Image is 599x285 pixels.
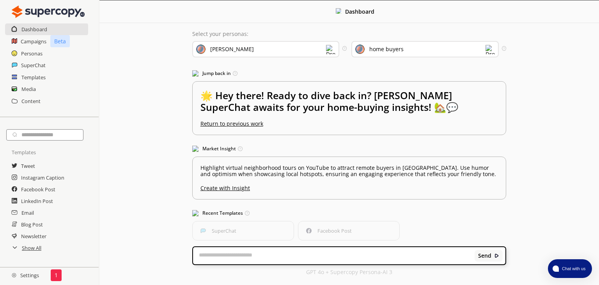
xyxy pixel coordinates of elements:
a: Email [21,207,34,219]
div: home buyers [369,46,404,52]
img: Close [12,4,85,20]
a: Newsletter [21,230,46,242]
b: Send [478,253,491,259]
a: Campaigns [21,36,46,47]
img: Tooltip Icon [233,71,237,76]
span: Chat with us [559,265,587,272]
a: Personas [21,48,43,59]
img: Market Insight [192,146,198,152]
img: Tooltip Icon [238,146,243,151]
img: Audience Icon [355,45,365,54]
a: Facebook Post [21,183,55,195]
a: Media [21,83,36,95]
img: Dropdown Icon [326,45,335,54]
img: Popular Templates [192,210,198,216]
button: SuperChatSuperChat [192,221,294,240]
p: 1 [55,272,58,278]
img: Tooltip Icon [342,46,347,50]
img: Close [494,253,500,258]
u: Create with Insight [200,181,498,191]
img: SuperChat [200,228,206,233]
h3: Recent Templates [192,207,506,219]
img: Brand Icon [196,45,206,54]
button: atlas-launcher [548,259,592,278]
img: Dropdown Icon [486,45,495,54]
img: Tooltip Icon [245,211,250,216]
img: Tooltip Icon [502,46,506,50]
a: LinkedIn Post [21,195,53,207]
a: Content [21,95,41,107]
button: Facebook PostFacebook Post [298,221,400,240]
img: Close [12,273,16,278]
img: Close [336,8,341,14]
img: Facebook Post [306,228,312,233]
p: Select your personas: [192,31,506,37]
h3: Jump back in [192,68,506,79]
a: Templates [21,71,46,83]
h3: Market Insight [192,143,506,155]
a: Tweet [21,160,35,172]
p: Beta [50,35,70,47]
a: Show All [22,242,41,254]
div: [PERSON_NAME] [210,46,254,52]
a: Instagram Caption [21,172,64,183]
img: Jump Back In [192,70,198,77]
a: Dashboard [21,23,47,35]
h2: 🌟 Hey there! Ready to dive back in? [PERSON_NAME] SuperChat awaits for your home-buying insights! 🏡💬 [200,89,498,121]
a: SuperChat [21,59,46,71]
p: GPT 4o + Supercopy Persona-AI 3 [306,269,392,275]
a: Blog Post [21,219,43,230]
u: Return to previous work [200,120,263,127]
b: Dashboard [345,8,374,15]
p: Highlight virtual neighborhood tours on YouTube to attract remote buyers in [GEOGRAPHIC_DATA]. Us... [200,165,498,177]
